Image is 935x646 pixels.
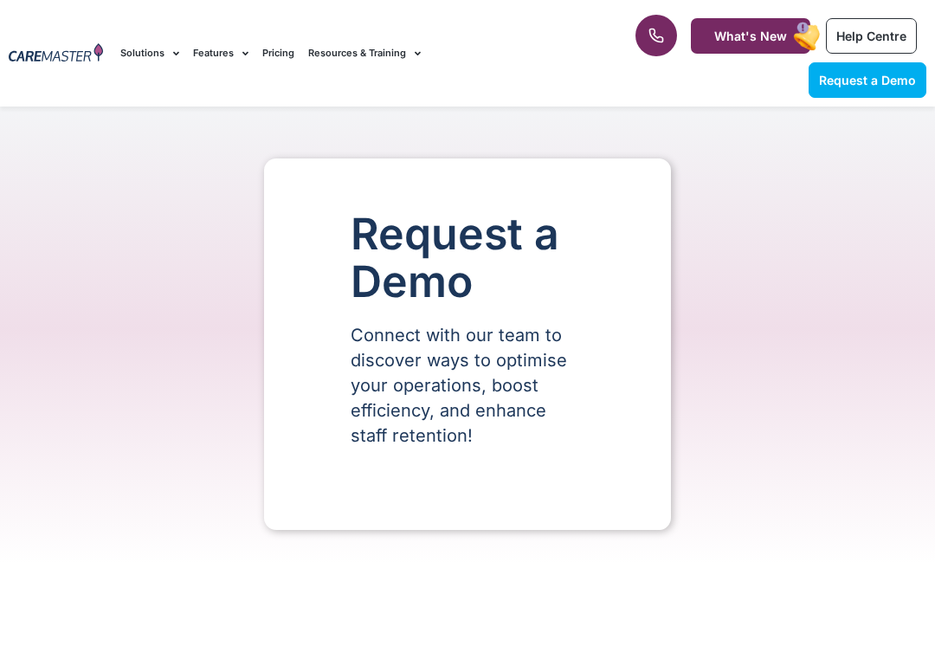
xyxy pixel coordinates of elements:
a: Request a Demo [809,62,926,98]
span: Request a Demo [819,73,916,87]
span: Help Centre [836,29,906,43]
a: Pricing [262,24,294,82]
p: Connect with our team to discover ways to optimise your operations, boost efficiency, and enhance... [351,323,584,449]
h1: Request a Demo [351,210,584,306]
a: Resources & Training [308,24,421,82]
a: Help Centre [826,18,917,54]
nav: Menu [120,24,596,82]
a: What's New [691,18,810,54]
img: CareMaster Logo [9,43,103,64]
a: Solutions [120,24,179,82]
span: What's New [714,29,787,43]
a: Features [193,24,248,82]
